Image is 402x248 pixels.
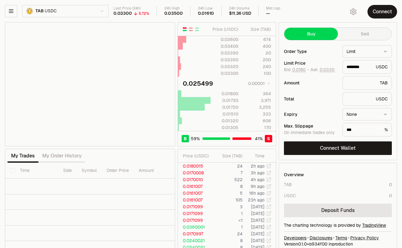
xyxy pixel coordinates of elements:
[284,124,338,128] div: Max. Slippage
[309,241,327,247] span: b934f001affd6d52325ffa2f256de1e4dada005b
[310,67,335,73] span: Ask
[211,43,238,49] div: 0.03400
[214,230,243,237] td: 24
[198,6,214,11] div: 24h Low
[178,237,214,244] td: 0.0240021
[246,80,271,87] button: 0.00001
[134,163,180,179] th: Amount
[284,193,296,199] div: USDC
[188,27,193,32] button: Show Sell Orders Only
[39,150,85,162] button: My Order History
[338,28,392,40] button: Sell
[26,8,33,14] img: TAB.png
[266,6,280,11] div: Mkt cap
[244,26,271,32] div: Size ( TAB )
[77,163,102,179] th: Symbol
[182,27,187,32] button: Show Buy and Sell Orders
[343,92,392,106] div: USDC
[362,222,386,228] a: TradingView
[255,136,263,142] span: 41 %
[211,26,238,32] div: Price ( USDC )
[244,118,271,124] div: 606
[249,190,265,196] time: 16h ago
[219,153,243,159] div: Size ( TAB )
[211,97,238,104] div: 0.01730
[102,163,134,179] th: Order Price
[183,153,213,159] div: Price ( USDC )
[139,11,149,16] div: 5.72%
[214,183,243,190] td: 8
[251,184,265,189] time: 9h ago
[214,224,243,230] td: 1
[214,169,243,176] td: 7
[244,124,271,131] div: 170
[113,11,132,16] div: 0.03300
[214,217,243,224] td: <1
[211,111,238,117] div: 0.01510
[211,124,238,131] div: 0.01305
[178,163,214,169] td: 0.0180015
[284,241,392,247] div: Version 0.1.0 + in production
[183,79,213,88] div: 0.025499
[178,176,214,183] td: 0.0170010
[343,123,392,136] div: %
[244,104,271,110] div: 3,255
[284,81,338,85] div: Amount
[244,97,271,104] div: 3,971
[284,130,338,136] div: On immediate trades only
[198,11,214,16] div: 0.01610
[178,210,214,217] td: 0.0171099
[251,224,265,230] time: [DATE]
[251,170,265,176] time: 3h ago
[214,203,243,210] td: 3
[251,231,265,237] time: [DATE]
[244,50,271,56] div: 20
[211,63,238,70] div: 0.03320
[248,197,265,203] time: 23h ago
[184,136,187,142] span: B
[284,97,338,101] div: Total
[113,6,149,11] div: Last Price (24h)
[284,204,392,217] a: Deposit Funds
[244,43,271,49] div: 400
[284,222,392,228] div: The charting technology is provided by
[35,8,43,14] span: TAB
[251,163,265,169] time: 2h ago
[335,235,347,241] a: Terms
[343,60,392,74] div: USDC
[178,190,214,197] td: 0.0161007
[211,50,238,56] div: 0.03390
[310,235,332,241] a: Disclosures
[214,210,243,217] td: 1
[214,237,243,244] td: 8
[211,118,238,124] div: 0.01320
[164,11,183,16] div: 0.03500
[211,104,238,110] div: 0.01720
[45,8,56,14] span: USDC
[244,36,271,43] div: 674
[343,45,392,58] button: Limit
[178,197,214,203] td: 0.0161007
[251,211,265,216] time: [DATE]
[244,111,271,117] div: 333
[284,28,338,40] button: Buy
[389,193,392,199] div: 0
[284,172,304,178] div: Overview
[284,49,338,54] div: Order Type
[244,91,271,97] div: 364
[367,5,397,18] button: Connect
[248,153,265,159] div: Time
[343,108,392,120] button: None
[350,235,379,241] a: Privacy Policy
[58,163,77,179] th: Side
[284,235,306,241] a: Developers
[10,168,15,173] button: Select all
[389,181,392,188] div: 0
[251,218,265,223] time: [DATE]
[7,150,39,162] button: My Trades
[214,163,243,169] td: 24
[211,91,238,97] div: 0.01800
[251,177,265,182] time: 4h ago
[178,230,214,237] td: 0.0170997
[214,190,243,197] td: 5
